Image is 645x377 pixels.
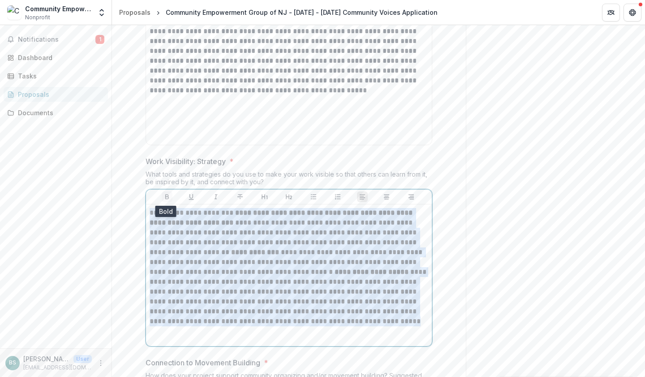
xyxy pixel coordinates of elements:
button: Notifications1 [4,32,108,47]
p: Connection to Movement Building [146,357,260,368]
button: Partners [602,4,620,22]
div: Dashboard [18,53,101,62]
button: Bold [162,191,172,202]
div: Tasks [18,71,101,81]
div: Proposals [18,90,101,99]
span: Nonprofit [25,13,50,22]
button: Ordered List [332,191,343,202]
span: Notifications [18,36,95,43]
button: Align Right [406,191,417,202]
nav: breadcrumb [116,6,441,19]
a: Tasks [4,69,108,83]
button: Get Help [623,4,641,22]
button: Align Center [381,191,392,202]
button: Bullet List [308,191,319,202]
p: Work Visibility: Strategy [146,156,226,167]
button: Underline [186,191,197,202]
div: Byheijja Sabree [9,360,16,366]
a: Proposals [4,87,108,102]
img: Community Empowerment Group of NJ [7,5,21,20]
div: Community Empowerment Group of NJ - [DATE] - [DATE] Community Voices Application [166,8,438,17]
button: More [95,358,106,368]
p: [EMAIL_ADDRESS][DOMAIN_NAME] [23,364,92,372]
button: Italicize [211,191,221,202]
p: User [73,355,92,363]
button: Open entity switcher [95,4,108,22]
button: Align Left [357,191,368,202]
button: Strike [235,191,245,202]
button: Heading 2 [284,191,294,202]
div: Proposals [119,8,150,17]
a: Documents [4,105,108,120]
div: Community Empowerment Group of [GEOGRAPHIC_DATA] [25,4,92,13]
button: Heading 1 [259,191,270,202]
div: Documents [18,108,101,117]
a: Dashboard [4,50,108,65]
a: Proposals [116,6,154,19]
div: What tools and strategies do you use to make your work visible so that others can learn from it, ... [146,170,432,189]
span: 1 [95,35,104,44]
p: [PERSON_NAME] [23,354,70,364]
